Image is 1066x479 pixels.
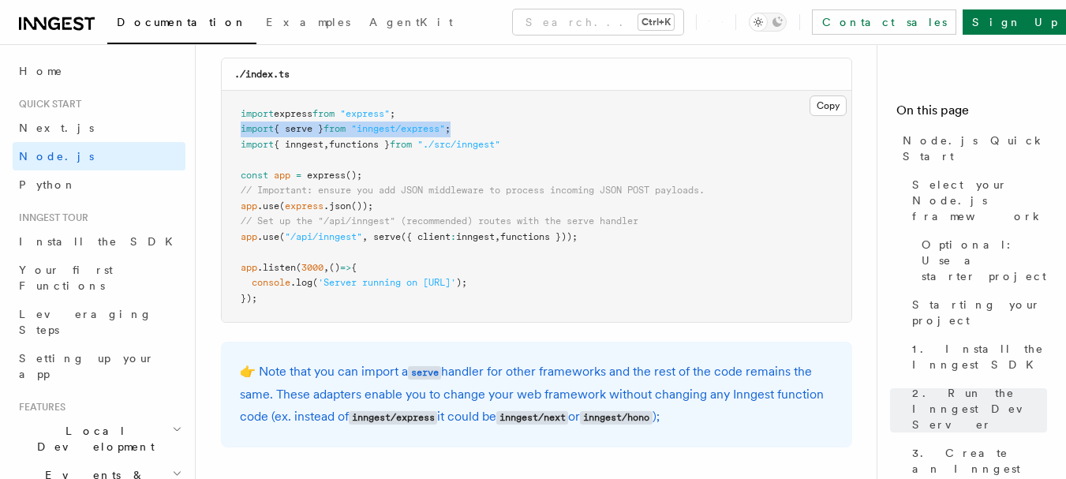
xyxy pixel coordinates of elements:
[279,231,285,242] span: (
[906,379,1047,439] a: 2. Run the Inngest Dev Server
[274,108,312,119] span: express
[390,139,412,150] span: from
[257,262,296,273] span: .listen
[912,297,1047,328] span: Starting your project
[285,200,324,211] span: express
[340,262,351,273] span: =>
[390,108,395,119] span: ;
[451,231,456,242] span: :
[13,211,88,224] span: Inngest tour
[456,231,495,242] span: inngest
[903,133,1047,164] span: Node.js Quick Start
[496,411,568,425] code: inngest/next
[13,57,185,85] a: Home
[13,417,185,461] button: Local Development
[241,200,257,211] span: app
[906,290,1047,335] a: Starting your project
[638,14,674,30] kbd: Ctrl+K
[13,114,185,142] a: Next.js
[912,385,1047,432] span: 2. Run the Inngest Dev Server
[13,170,185,199] a: Python
[274,139,324,150] span: { inngest
[19,178,77,191] span: Python
[13,98,81,110] span: Quick start
[324,262,329,273] span: ,
[456,277,467,288] span: );
[19,352,155,380] span: Setting up your app
[373,231,401,242] span: serve
[346,170,362,181] span: ();
[241,108,274,119] span: import
[241,139,274,150] span: import
[513,9,683,35] button: Search...Ctrl+K
[241,123,274,134] span: import
[19,150,94,163] span: Node.js
[13,227,185,256] a: Install the SDK
[266,16,350,28] span: Examples
[107,5,256,44] a: Documentation
[117,16,247,28] span: Documentation
[318,277,456,288] span: 'Server running on [URL]'
[241,185,705,196] span: // Important: ensure you add JSON middleware to process incoming JSON POST payloads.
[812,9,956,35] a: Contact sales
[312,108,335,119] span: from
[369,16,453,28] span: AgentKit
[13,401,65,414] span: Features
[351,262,357,273] span: {
[241,215,638,226] span: // Set up the "/api/inngest" (recommended) routes with the serve handler
[19,235,182,248] span: Install the SDK
[362,231,368,242] span: ,
[312,277,318,288] span: (
[912,177,1047,224] span: Select your Node.js framework
[445,123,451,134] span: ;
[906,335,1047,379] a: 1. Install the Inngest SDK
[324,200,351,211] span: .json
[896,101,1047,126] h4: On this page
[495,231,500,242] span: ,
[915,230,1047,290] a: Optional: Use a starter project
[274,123,324,134] span: { serve }
[301,262,324,273] span: 3000
[19,308,152,336] span: Leveraging Steps
[241,262,257,273] span: app
[401,231,451,242] span: ({ client
[324,123,346,134] span: from
[340,108,390,119] span: "express"
[240,361,833,428] p: 👉 Note that you can import a handler for other frameworks and the rest of the code remains the sa...
[896,126,1047,170] a: Node.js Quick Start
[500,231,578,242] span: functions }));
[922,237,1047,284] span: Optional: Use a starter project
[324,139,329,150] span: ,
[257,231,279,242] span: .use
[257,200,279,211] span: .use
[912,341,1047,372] span: 1. Install the Inngest SDK
[408,364,441,379] a: serve
[19,264,113,292] span: Your first Functions
[349,411,437,425] code: inngest/express
[906,170,1047,230] a: Select your Node.js framework
[408,366,441,380] code: serve
[13,300,185,344] a: Leveraging Steps
[296,262,301,273] span: (
[810,95,847,116] button: Copy
[351,200,373,211] span: ());
[417,139,500,150] span: "./src/inngest"
[13,142,185,170] a: Node.js
[307,170,346,181] span: express
[360,5,462,43] a: AgentKit
[329,139,390,150] span: functions }
[19,122,94,134] span: Next.js
[290,277,312,288] span: .log
[234,69,290,80] code: ./index.ts
[351,123,445,134] span: "inngest/express"
[252,277,290,288] span: console
[296,170,301,181] span: =
[256,5,360,43] a: Examples
[285,231,362,242] span: "/api/inngest"
[274,170,290,181] span: app
[580,411,652,425] code: inngest/hono
[241,170,268,181] span: const
[241,231,257,242] span: app
[241,293,257,304] span: });
[749,13,787,32] button: Toggle dark mode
